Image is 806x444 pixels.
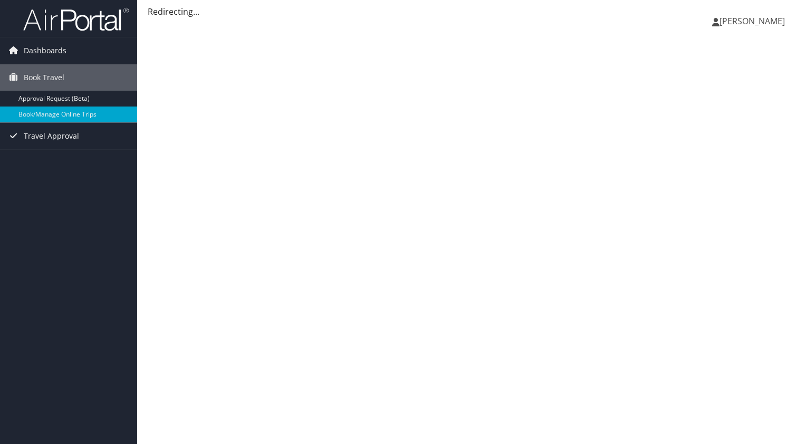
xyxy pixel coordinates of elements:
img: airportal-logo.png [23,7,129,32]
a: [PERSON_NAME] [712,5,795,37]
div: Redirecting... [148,5,795,18]
span: Travel Approval [24,123,79,149]
span: [PERSON_NAME] [719,15,785,27]
span: Dashboards [24,37,66,64]
span: Book Travel [24,64,64,91]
